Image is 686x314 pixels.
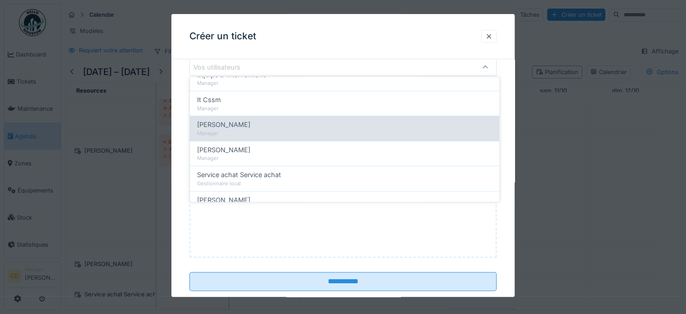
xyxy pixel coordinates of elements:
div: Vos utilisateurs [193,62,253,72]
div: Manager [197,104,492,112]
span: Equipe D'interventions [197,70,267,80]
span: [PERSON_NAME] [197,120,250,130]
div: Gestionnaire local [197,179,492,187]
h3: Créer un ticket [189,31,256,42]
div: Manager [197,130,492,137]
span: It Cssm [197,95,221,105]
span: Service achat Service achat [197,170,281,180]
div: Manager [197,80,492,87]
span: [PERSON_NAME] [197,145,250,155]
span: [PERSON_NAME] [197,195,250,205]
div: Manager [197,155,492,162]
